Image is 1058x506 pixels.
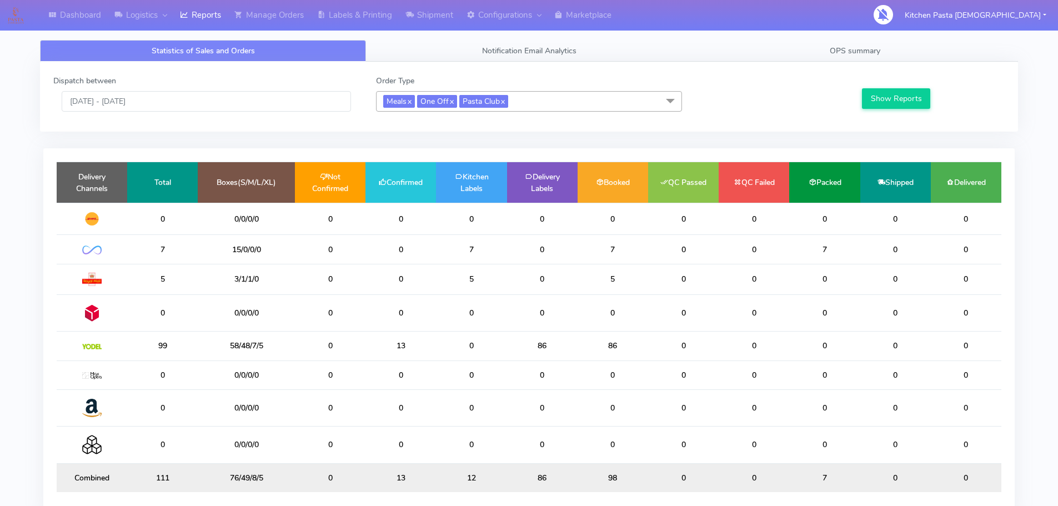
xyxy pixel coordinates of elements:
a: x [500,95,505,107]
td: QC Passed [648,162,719,203]
td: 0 [436,427,507,463]
td: 0 [507,427,578,463]
td: 0 [127,389,198,426]
td: 0 [648,203,719,235]
td: 0 [719,360,789,389]
td: 0 [365,264,436,294]
td: 0 [719,203,789,235]
td: 0 [860,235,931,264]
label: Order Type [376,75,414,87]
img: Amazon [82,398,102,418]
td: 111 [127,463,198,492]
td: 0 [719,235,789,264]
span: Meals [383,95,415,108]
td: 0 [648,294,719,331]
td: 0 [365,294,436,331]
td: 0 [648,332,719,360]
td: 0 [719,427,789,463]
td: 0/0/0/0 [198,360,295,389]
td: 0 [365,203,436,235]
img: MaxOptra [82,372,102,380]
td: 0 [719,332,789,360]
td: 0 [931,389,1001,426]
td: 0 [436,360,507,389]
td: 0 [507,264,578,294]
label: Dispatch between [53,75,116,87]
td: 0 [931,235,1001,264]
td: 0 [365,235,436,264]
td: 0 [295,235,365,264]
td: 0 [578,360,648,389]
td: 15/0/0/0 [198,235,295,264]
td: 0 [719,294,789,331]
td: 0 [507,235,578,264]
td: Boxes(S/M/L/XL) [198,162,295,203]
td: 13 [365,463,436,492]
td: 0 [860,264,931,294]
td: Confirmed [365,162,436,203]
td: 0 [648,427,719,463]
td: 0 [507,389,578,426]
td: 0 [789,264,860,294]
td: 0 [931,203,1001,235]
td: Combined [57,463,127,492]
a: x [449,95,454,107]
td: 0 [295,389,365,426]
td: 0 [507,294,578,331]
td: 0 [436,203,507,235]
td: 7 [436,235,507,264]
td: 0/0/0/0 [198,427,295,463]
ul: Tabs [40,40,1018,62]
td: 0 [127,427,198,463]
td: 5 [578,264,648,294]
td: 99 [127,332,198,360]
td: 7 [789,235,860,264]
td: 0 [295,360,365,389]
td: 0 [127,360,198,389]
td: Not Confirmed [295,162,365,203]
td: 0 [648,264,719,294]
td: 0 [578,203,648,235]
td: 0 [648,463,719,492]
td: 0 [127,294,198,331]
td: 0 [436,389,507,426]
td: 12 [436,463,507,492]
button: Kitchen Pasta [DEMOGRAPHIC_DATA] [896,4,1055,27]
td: 76/49/8/5 [198,463,295,492]
td: 0 [931,332,1001,360]
td: 5 [127,264,198,294]
td: Booked [578,162,648,203]
td: Delivered [931,162,1001,203]
td: 0 [789,427,860,463]
td: 0 [648,360,719,389]
td: Delivery Channels [57,162,127,203]
td: 0 [789,294,860,331]
td: 0 [719,463,789,492]
td: 0 [507,203,578,235]
td: 0 [931,463,1001,492]
a: x [407,95,412,107]
td: Total [127,162,198,203]
td: 0 [365,389,436,426]
td: 0 [860,203,931,235]
td: 0 [365,427,436,463]
td: 0 [436,294,507,331]
td: 0 [860,294,931,331]
td: 0 [860,463,931,492]
td: 0/0/0/0 [198,203,295,235]
img: OnFleet [82,246,102,255]
td: 0 [719,389,789,426]
td: 0 [931,427,1001,463]
td: 0 [295,463,365,492]
img: Yodel [82,344,102,349]
td: 0 [365,360,436,389]
td: 0/0/0/0 [198,294,295,331]
td: 58/48/7/5 [198,332,295,360]
td: 13 [365,332,436,360]
td: Delivery Labels [507,162,578,203]
td: Shipped [860,162,931,203]
td: Packed [789,162,860,203]
td: 0 [931,264,1001,294]
td: 7 [127,235,198,264]
td: 0 [860,332,931,360]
